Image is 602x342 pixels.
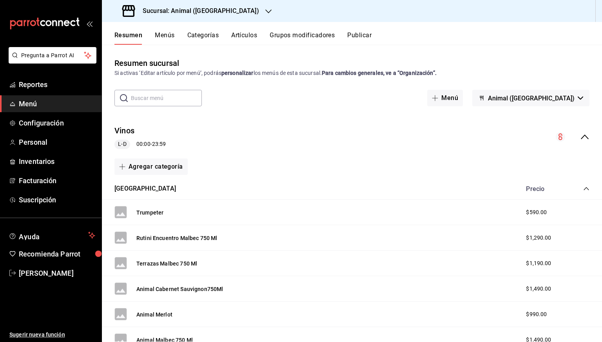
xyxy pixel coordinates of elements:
[19,137,95,147] span: Personal
[488,95,575,102] span: Animal ([GEOGRAPHIC_DATA])
[526,208,547,216] span: $590.00
[526,285,551,293] span: $1,490.00
[19,79,95,90] span: Reportes
[19,268,95,278] span: [PERSON_NAME]
[526,310,547,318] span: $990.00
[19,249,95,259] span: Recomienda Parrot
[114,31,142,45] button: Resumen
[114,184,176,193] button: [GEOGRAPHIC_DATA]
[114,31,602,45] div: navigation tabs
[270,31,335,45] button: Grupos modificadores
[518,185,568,193] div: Precio
[5,57,96,65] a: Pregunta a Parrot AI
[583,186,589,192] button: collapse-category-row
[221,70,254,76] strong: personalizar
[136,234,218,242] button: Rutini Encuentro Malbec 750 Ml
[114,125,134,136] button: Vinos
[187,31,219,45] button: Categorías
[114,69,589,77] div: Si activas ‘Editar artículo por menú’, podrás los menús de esta sucursal.
[114,158,188,175] button: Agregar categoría
[136,6,259,16] h3: Sucursal: Animal ([GEOGRAPHIC_DATA])
[136,260,197,267] button: Terrazas Malbec 750 Ml
[86,20,92,27] button: open_drawer_menu
[114,140,166,149] div: 00:00 - 23:59
[102,119,602,155] div: collapse-menu-row
[526,234,551,242] span: $1,290.00
[526,259,551,267] span: $1,190.00
[115,140,129,148] span: L-D
[155,31,174,45] button: Menús
[136,209,163,216] button: Trumpeter
[347,31,372,45] button: Publicar
[322,70,437,76] strong: Para cambios generales, ve a “Organización”.
[472,90,589,106] button: Animal ([GEOGRAPHIC_DATA])
[136,285,223,293] button: Animal Cabernet Sauvignon750Ml
[19,98,95,109] span: Menú
[19,195,95,205] span: Suscripción
[19,175,95,186] span: Facturación
[136,311,172,318] button: Animal Merlot
[19,118,95,128] span: Configuración
[9,47,96,64] button: Pregunta a Parrot AI
[9,331,95,339] span: Sugerir nueva función
[114,57,179,69] div: Resumen sucursal
[19,156,95,167] span: Inventarios
[131,90,202,106] input: Buscar menú
[231,31,257,45] button: Artículos
[21,51,84,60] span: Pregunta a Parrot AI
[427,90,463,106] button: Menú
[19,231,85,240] span: Ayuda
